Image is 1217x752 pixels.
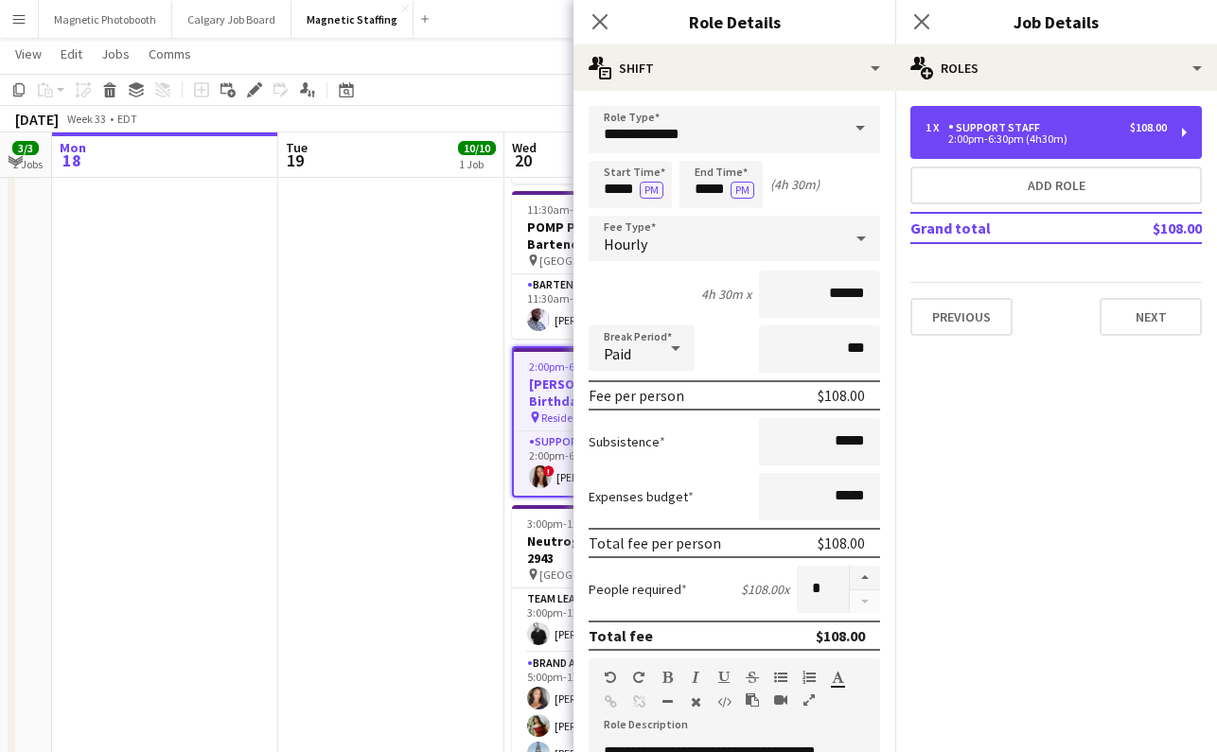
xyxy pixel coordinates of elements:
h3: Role Details [573,9,895,34]
a: Comms [141,42,199,66]
div: EDT [117,112,137,126]
div: Roles [895,45,1217,91]
button: Fullscreen [803,692,816,708]
div: $108.00 x [741,581,789,598]
button: Next [1100,298,1202,336]
span: [GEOGRAPHIC_DATA] [539,568,644,582]
button: Clear Formatting [689,694,702,709]
button: HTML Code [717,694,731,709]
label: People required [589,581,687,598]
td: $108.00 [1090,213,1202,243]
span: View [15,45,42,62]
button: Increase [850,566,880,590]
button: Magnetic Staffing [291,1,414,38]
button: Italic [689,670,702,685]
span: 20 [509,149,537,171]
a: Edit [53,42,90,66]
h3: Job Details [895,9,1217,34]
span: Jobs [101,45,130,62]
span: 18 [57,149,86,171]
div: $108.00 [818,533,865,552]
div: 1 Job [459,157,495,171]
button: Text Color [831,670,844,685]
div: 4h 30m x [701,286,751,303]
span: 11:30am-3:30pm (4h) [527,202,631,217]
span: [GEOGRAPHIC_DATA] [539,254,644,268]
div: $108.00 [1130,121,1167,134]
button: Underline [717,670,731,685]
h3: [PERSON_NAME]'s 11th Birthday - Server/Bartender 3104 [514,376,722,410]
td: Grand total [910,213,1090,243]
div: $108.00 [818,386,865,405]
app-job-card: 2:00pm-6:30pm (4h30m)1/1[PERSON_NAME]'s 11th Birthday - Server/Bartender 3104 Residential1 RoleSu... [512,346,724,498]
span: Paid [604,344,631,363]
button: Redo [632,670,645,685]
span: 2:00pm-6:30pm (4h30m) [529,359,648,374]
div: Shift [573,45,895,91]
div: 1 x [926,121,948,134]
button: Paste as plain text [746,692,759,708]
div: Total fee per person [589,533,721,552]
div: Total fee [589,626,653,645]
span: Mon [60,139,86,156]
button: Strikethrough [746,670,759,685]
span: Comms [149,45,191,62]
span: Edit [61,45,82,62]
div: Fee per person [589,386,684,405]
button: Ordered List [803,670,816,685]
app-job-card: 11:30am-3:30pm (4h)1/1POMP PR Office Event - Bartender [GEOGRAPHIC_DATA]1 RoleBartender1/111:30am... [512,191,724,339]
button: Magnetic Photobooth [39,1,172,38]
a: Jobs [94,42,137,66]
app-card-role: Team Lead1/13:00pm-12:30am (9h30m)[PERSON_NAME] [512,588,724,653]
span: 19 [283,149,308,171]
span: 3:00pm-12:30am (9h30m) (Thu) [527,516,671,531]
h3: POMP PR Office Event - Bartender [512,219,724,253]
span: Residential [541,411,595,425]
span: Tue [286,139,308,156]
button: Previous [910,298,1013,336]
button: Insert video [774,692,787,708]
app-card-role: Bartender1/111:30am-3:30pm (4h)[PERSON_NAME] [512,274,724,339]
span: Wed [512,139,537,156]
button: PM [731,182,754,199]
h3: Neutrogena Concert Series 2943 [512,533,724,567]
span: Hourly [604,235,647,254]
span: 10/10 [458,141,496,155]
button: PM [640,182,663,199]
app-card-role: Support Staff1/12:00pm-6:30pm (4h30m)![PERSON_NAME] [514,431,722,496]
label: Expenses budget [589,488,694,505]
button: Horizontal Line [661,694,674,709]
button: Bold [661,670,674,685]
label: Subsistence [589,433,665,450]
div: 2 Jobs [13,157,43,171]
span: ! [543,465,555,477]
a: View [8,42,49,66]
div: 2:00pm-6:30pm (4h30m) [926,134,1167,144]
div: [DATE] [15,110,59,129]
div: (4h 30m) [770,176,820,193]
div: $108.00 [816,626,865,645]
span: Week 33 [62,112,110,126]
button: Calgary Job Board [172,1,291,38]
button: Add role [910,166,1202,204]
button: Undo [604,670,617,685]
button: Unordered List [774,670,787,685]
div: Support Staff [948,121,1048,134]
span: 3/3 [12,141,39,155]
